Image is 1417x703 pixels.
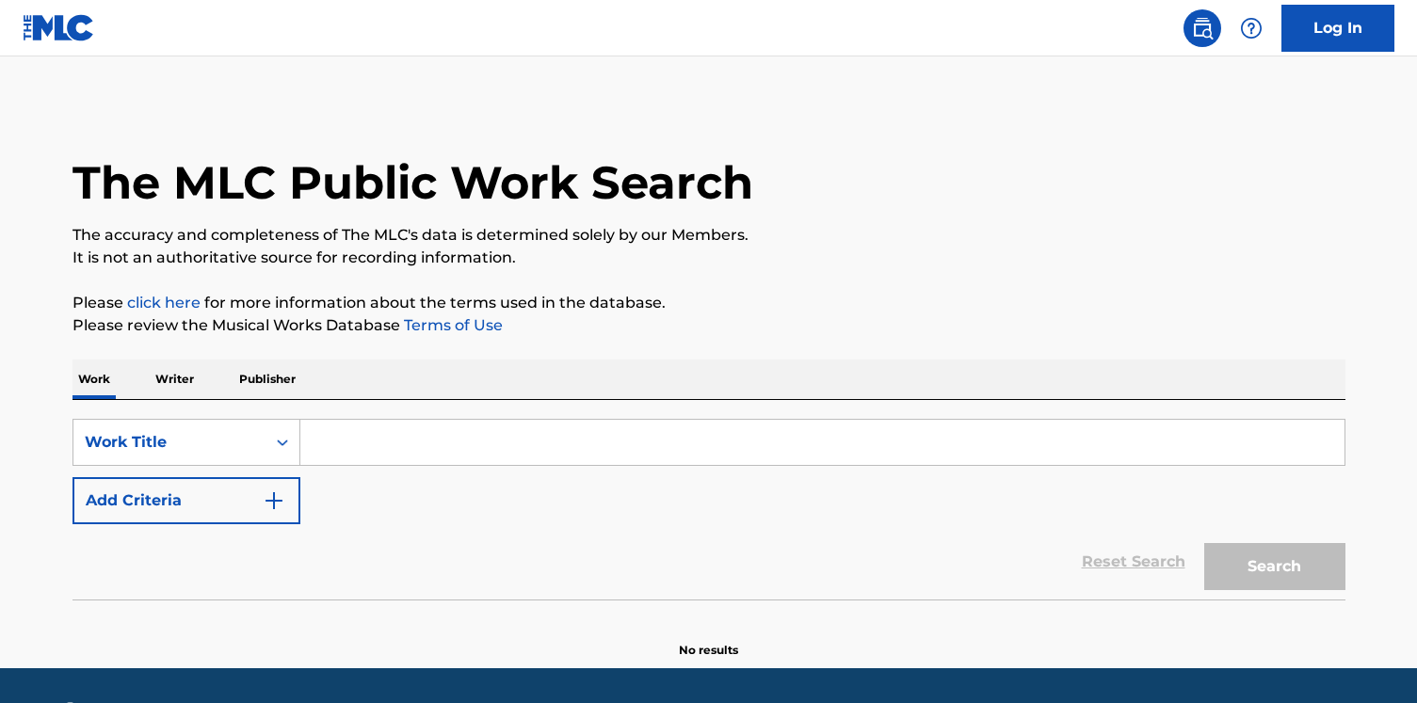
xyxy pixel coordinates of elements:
img: help [1240,17,1263,40]
p: Publisher [233,359,301,399]
img: 9d2ae6d4665cec9f34b9.svg [263,489,285,512]
div: Work Title [85,431,254,454]
p: It is not an authoritative source for recording information. [72,247,1345,269]
p: The accuracy and completeness of The MLC's data is determined solely by our Members. [72,224,1345,247]
button: Add Criteria [72,477,300,524]
p: Writer [150,359,200,399]
a: Public Search [1184,9,1221,47]
a: Log In [1281,5,1394,52]
img: MLC Logo [23,14,95,41]
a: Terms of Use [400,316,503,334]
a: click here [127,294,201,312]
p: Please review the Musical Works Database [72,314,1345,337]
form: Search Form [72,419,1345,599]
p: Please for more information about the terms used in the database. [72,292,1345,314]
p: No results [679,619,738,659]
iframe: Chat Widget [1323,613,1417,703]
img: search [1191,17,1214,40]
p: Work [72,359,116,399]
div: Help [1232,9,1270,47]
h1: The MLC Public Work Search [72,154,753,211]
